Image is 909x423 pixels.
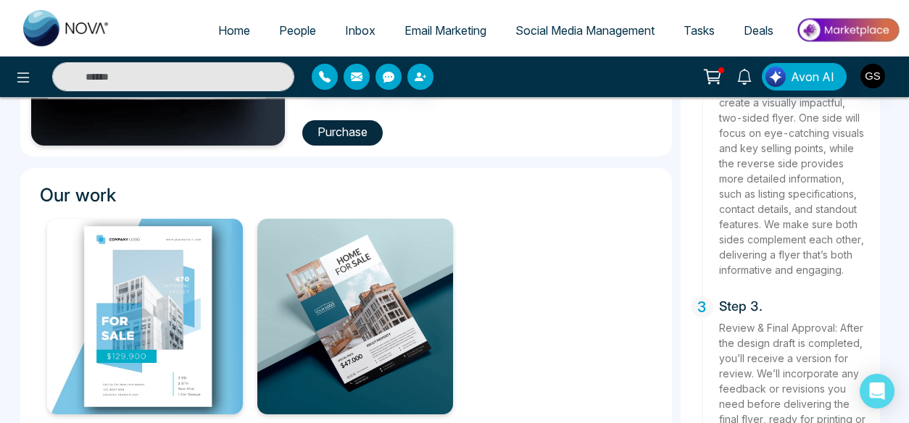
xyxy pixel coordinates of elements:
img: eMebH1731533278.jpg [47,219,243,414]
span: Deals [744,23,773,38]
span: 3 [692,296,713,318]
h5: Step 3. [719,296,870,314]
span: Social Media Management [515,23,655,38]
button: Avon AI [762,63,847,91]
a: Inbox [331,17,390,44]
span: Home [218,23,250,38]
span: Email Marketing [404,23,486,38]
a: Social Media Management [501,17,669,44]
span: Avon AI [791,68,834,85]
img: Nova CRM Logo [23,10,110,46]
img: vXXC31731533278.jpg [257,219,453,414]
button: Purchase [302,120,383,146]
a: Deals [729,17,788,44]
h3: Our work [31,179,661,206]
a: Home [204,17,265,44]
span: People [279,23,316,38]
p: Custom Double-Sided Design: Our expert designers will create a visually impactful, two-sided flye... [719,64,870,277]
div: Open Intercom Messenger [860,374,895,409]
span: Tasks [684,23,715,38]
a: Tasks [669,17,729,44]
a: Email Marketing [390,17,501,44]
span: Inbox [345,23,375,38]
img: Market-place.gif [795,14,900,46]
img: Lead Flow [765,67,786,87]
a: People [265,17,331,44]
img: User Avatar [860,64,885,88]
